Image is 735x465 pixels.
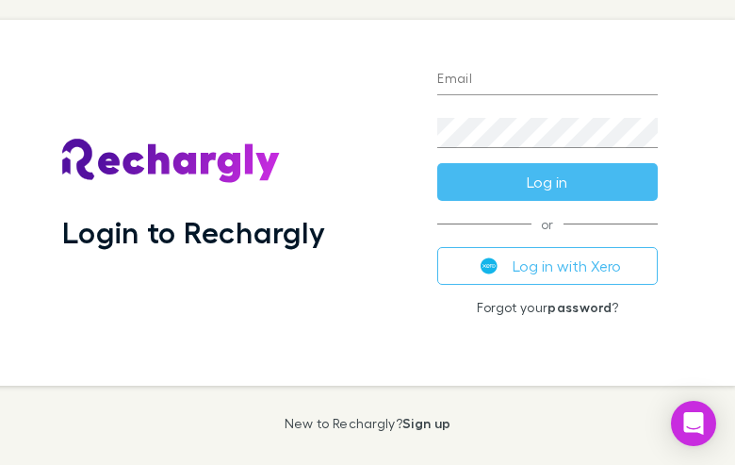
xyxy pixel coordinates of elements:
[481,257,498,274] img: Xero's logo
[437,224,657,224] span: or
[285,416,451,431] p: New to Rechargly?
[402,415,450,431] a: Sign up
[547,299,612,315] a: password
[671,401,716,446] div: Open Intercom Messenger
[437,247,657,285] button: Log in with Xero
[62,214,325,250] h1: Login to Rechargly
[437,300,657,315] p: Forgot your ?
[62,139,281,184] img: Rechargly's Logo
[437,163,657,201] button: Log in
